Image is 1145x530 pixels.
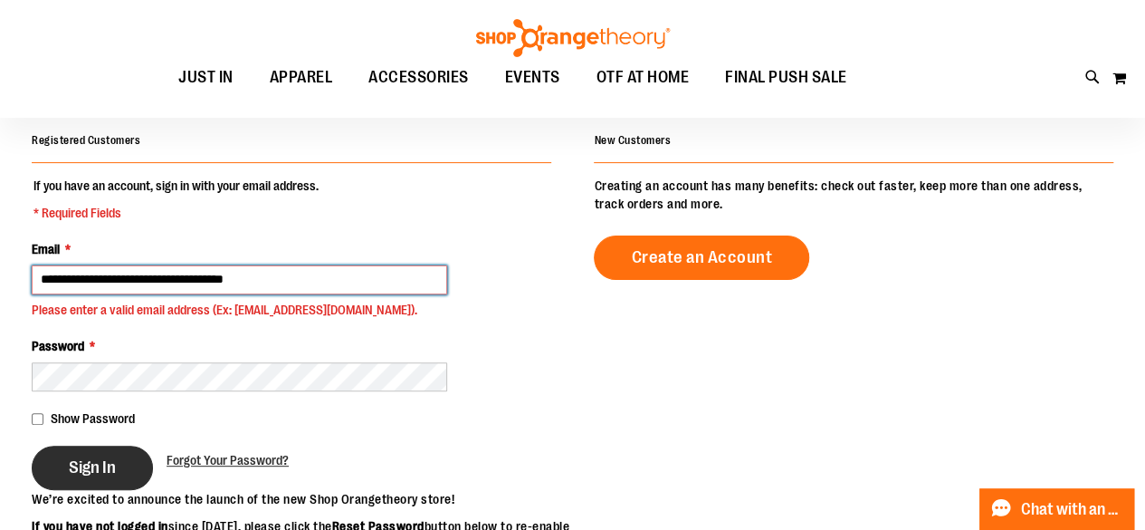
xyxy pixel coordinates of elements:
span: Email [32,242,60,256]
a: JUST IN [160,57,252,99]
span: EVENTS [505,57,560,98]
legend: If you have an account, sign in with your email address. [32,177,320,222]
span: Show Password [51,411,135,426]
button: Sign In [32,446,153,490]
span: Forgot Your Password? [167,453,289,467]
div: Please enter a valid email address (Ex: [EMAIL_ADDRESS][DOMAIN_NAME]). [32,301,447,319]
a: OTF AT HOME [578,57,708,99]
a: FINAL PUSH SALE [707,57,865,99]
span: Password [32,339,84,353]
span: ACCESSORIES [368,57,469,98]
img: Shop Orangetheory [473,19,673,57]
span: * Required Fields [33,204,319,222]
a: APPAREL [252,57,351,99]
span: APPAREL [270,57,333,98]
span: JUST IN [178,57,234,98]
a: EVENTS [487,57,578,99]
strong: Registered Customers [32,134,140,147]
p: Creating an account has many benefits: check out faster, keep more than one address, track orders... [594,177,1113,213]
button: Chat with an Expert [979,488,1135,530]
a: ACCESSORIES [350,57,487,99]
span: Create an Account [631,247,772,267]
span: Chat with an Expert [1021,501,1123,518]
p: We’re excited to announce the launch of the new Shop Orangetheory store! [32,490,573,508]
span: FINAL PUSH SALE [725,57,847,98]
span: Sign In [69,458,116,477]
a: Forgot Your Password? [167,451,289,469]
strong: New Customers [594,134,671,147]
a: Create an Account [594,236,809,280]
span: OTF AT HOME [596,57,690,98]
